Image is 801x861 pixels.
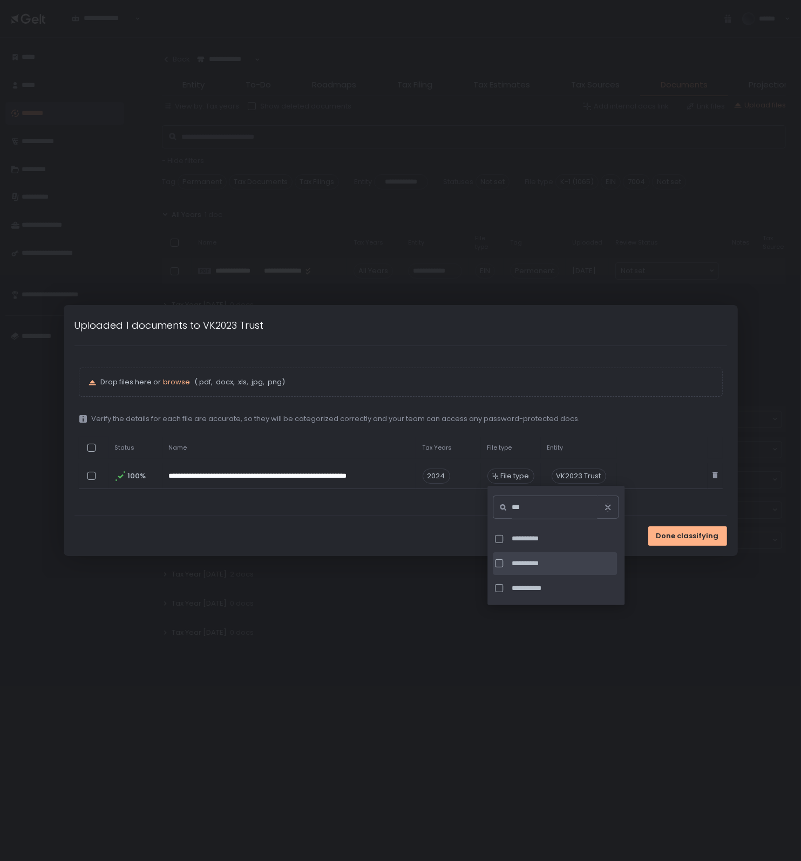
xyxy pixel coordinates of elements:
[501,471,530,481] span: File type
[547,444,564,452] span: Entity
[74,318,264,333] h1: Uploaded 1 documents to VK2023 Trust
[115,444,135,452] span: Status
[423,469,450,484] span: 2024
[487,444,512,452] span: File type
[552,469,606,484] div: VK2023 Trust
[101,377,714,387] p: Drop files here or
[169,444,187,452] span: Name
[164,377,191,387] button: browse
[193,377,286,387] span: (.pdf, .docx, .xls, .jpg, .png)
[92,414,580,424] span: Verify the details for each file are accurate, so they will be categorized correctly and your tea...
[423,444,452,452] span: Tax Years
[128,471,145,481] span: 100%
[648,526,727,546] button: Done classifying
[656,531,719,541] span: Done classifying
